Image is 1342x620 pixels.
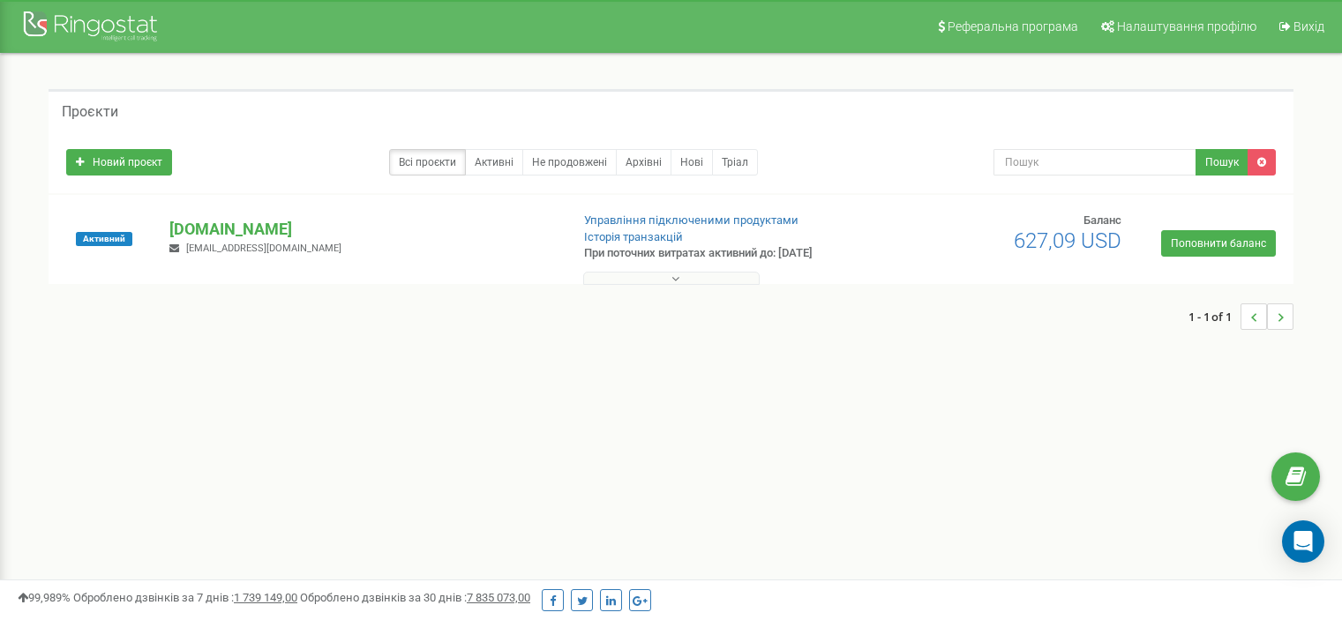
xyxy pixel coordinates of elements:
span: 1 - 1 of 1 [1188,303,1241,330]
span: Вихід [1293,19,1324,34]
nav: ... [1188,286,1293,347]
span: Активний [76,232,132,246]
a: Всі проєкти [389,149,466,176]
span: Оброблено дзвінків за 7 днів : [73,591,297,604]
a: Тріал [712,149,758,176]
div: Open Intercom Messenger [1282,520,1324,563]
span: Реферальна програма [948,19,1078,34]
p: [DOMAIN_NAME] [169,218,555,241]
span: Налаштування профілю [1117,19,1256,34]
u: 1 739 149,00 [234,591,297,604]
span: Баланс [1083,213,1121,227]
a: Активні [465,149,523,176]
input: Пошук [993,149,1196,176]
u: 7 835 073,00 [467,591,530,604]
a: Архівні [616,149,671,176]
span: 627,09 USD [1014,228,1121,253]
span: [EMAIL_ADDRESS][DOMAIN_NAME] [186,243,341,254]
h5: Проєкти [62,104,118,120]
p: При поточних витратах активний до: [DATE] [584,245,866,262]
button: Пошук [1196,149,1248,176]
a: Управління підключеними продуктами [584,213,798,227]
a: Поповнити баланс [1161,230,1276,257]
a: Нові [671,149,713,176]
a: Історія транзакцій [584,230,683,243]
span: 99,989% [18,591,71,604]
span: Оброблено дзвінків за 30 днів : [300,591,530,604]
a: Не продовжені [522,149,617,176]
a: Новий проєкт [66,149,172,176]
